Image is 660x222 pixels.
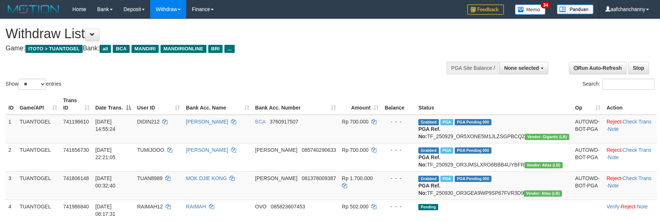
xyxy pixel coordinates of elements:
[342,175,373,181] span: Rp 1.700.000
[467,4,504,15] img: Feedback.jpg
[137,119,159,125] span: DIDIN212
[440,147,453,154] span: Marked by aafchonlypin
[385,146,412,154] div: - - -
[524,162,563,168] span: Vendor URL: https://dashboard.q2checkout.com/secure
[415,143,572,171] td: TF_250929_OR3JMSLXRO6BBB4UYBFR
[572,94,604,115] th: Op: activate to sort column ascending
[572,171,604,200] td: AUTOWD-BOT-PGA
[95,119,116,132] span: [DATE] 14:55:24
[623,119,652,125] a: Check Trans
[524,190,562,197] span: Vendor URL: https://dashboard.q2checkout.com/secure
[606,147,621,153] a: Reject
[418,147,439,154] span: Grabbed
[93,94,134,115] th: Date Trans.: activate to sort column descending
[6,94,17,115] th: ID
[623,175,652,181] a: Check Trans
[415,171,572,200] td: TF_250930_OR3GEA9WP9SP67FVR3D9
[208,45,223,53] span: BRI
[6,171,17,200] td: 3
[606,204,619,210] a: Verify
[499,62,548,74] button: None selected
[183,94,252,115] th: Bank Acc. Name: activate to sort column ascending
[17,143,60,171] td: TUANTOGEL
[603,94,657,115] th: Action
[6,143,17,171] td: 2
[271,204,305,210] span: Copy 085823607453 to clipboard
[137,175,162,181] span: TUAN8989
[447,62,499,74] div: PGA Site Balance /
[385,203,412,210] div: - - -
[186,119,228,125] a: [PERSON_NAME]
[113,45,129,53] span: BCA
[623,147,652,153] a: Check Trans
[224,45,234,53] span: ...
[100,45,111,53] span: all
[608,154,619,160] a: Note
[621,204,635,210] a: Reject
[608,183,619,189] a: Note
[255,119,266,125] span: BCA
[628,62,649,74] a: Stop
[131,45,159,53] span: MANDIRI
[186,175,227,181] a: MOK DJIE KONG
[342,119,368,125] span: Rp 700.000
[603,115,657,143] td: · ·
[418,126,440,139] b: PGA Ref. No:
[302,175,336,181] span: Copy 081378009387 to clipboard
[17,94,60,115] th: Game/API: activate to sort column ascending
[255,175,297,181] span: [PERSON_NAME]
[63,119,89,125] span: 741196610
[606,175,621,181] a: Reject
[515,4,546,15] img: Button%20Memo.svg
[602,79,654,90] input: Search:
[455,176,491,182] span: PGA Pending
[63,147,89,153] span: 741656730
[60,94,93,115] th: Trans ID: activate to sort column ascending
[186,147,228,153] a: [PERSON_NAME]
[418,119,439,125] span: Grabbed
[95,147,116,160] span: [DATE] 22:21:05
[63,204,89,210] span: 741986840
[382,94,415,115] th: Balance
[608,126,619,132] a: Note
[541,2,551,8] span: 34
[418,204,438,210] span: Pending
[572,115,604,143] td: AUTOWD-BOT-PGA
[557,4,594,14] img: panduan.png
[525,134,569,140] span: Vendor URL: https://dashboard.q2checkout.com/secure
[137,204,163,210] span: RAIMAH12
[440,119,453,125] span: Marked by aafyoumonoriya
[583,79,654,90] label: Search:
[415,115,572,143] td: TF_250929_OR5XONE5M1JLZSGPBCQZ
[603,143,657,171] td: · ·
[6,4,61,15] img: MOTION_logo.png
[18,79,46,90] select: Showentries
[569,62,627,74] a: Run Auto-Refresh
[440,176,453,182] span: Marked by aafchonlypin
[342,204,368,210] span: Rp 502.000
[418,183,440,196] b: PGA Ref. No:
[6,200,17,221] td: 4
[603,171,657,200] td: · ·
[302,147,336,153] span: Copy 085740290633 to clipboard
[17,200,60,221] td: TUANTOGEL
[418,154,440,168] b: PGA Ref. No:
[385,175,412,182] div: - - -
[134,94,183,115] th: User ID: activate to sort column ascending
[137,147,164,153] span: TUMIJOOO
[455,119,491,125] span: PGA Pending
[606,119,621,125] a: Reject
[455,147,491,154] span: PGA Pending
[504,65,539,71] span: None selected
[255,204,267,210] span: OVO
[95,204,116,217] span: [DATE] 08:17:31
[17,115,60,143] td: TUANTOGEL
[418,176,439,182] span: Grabbed
[270,119,298,125] span: Copy 3760917507 to clipboard
[637,204,648,210] a: Note
[342,147,368,153] span: Rp 700.000
[25,45,83,53] span: ITOTO > TUANTOGEL
[572,143,604,171] td: AUTOWD-BOT-PGA
[252,94,339,115] th: Bank Acc. Number: activate to sort column ascending
[186,204,206,210] a: RAIMAH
